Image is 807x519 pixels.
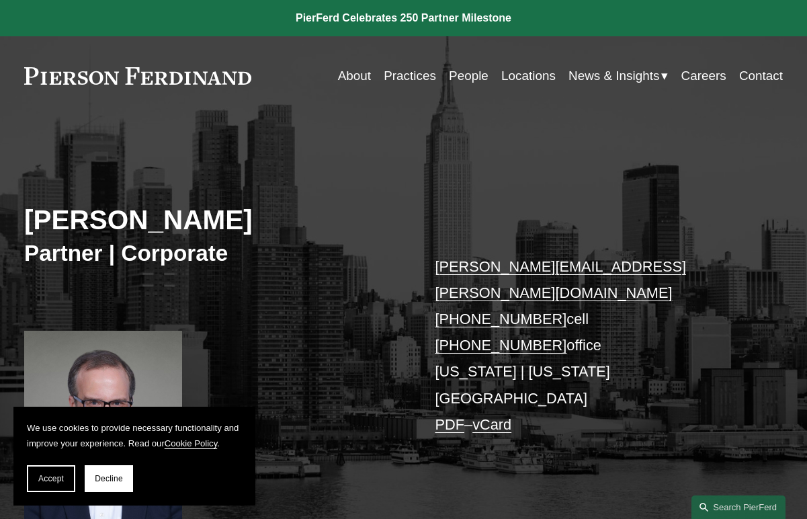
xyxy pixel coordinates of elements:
[27,465,75,492] button: Accept
[681,63,726,89] a: Careers
[13,407,255,506] section: Cookie banner
[568,65,659,87] span: News & Insights
[95,474,123,483] span: Decline
[27,420,242,452] p: We use cookies to provide necessary functionality and improve your experience. Read our .
[435,416,465,433] a: PDF
[85,465,133,492] button: Decline
[338,63,371,89] a: About
[384,63,436,89] a: Practices
[38,474,64,483] span: Accept
[568,63,668,89] a: folder dropdown
[435,253,751,438] p: cell office [US_STATE] | [US_STATE][GEOGRAPHIC_DATA] –
[501,63,556,89] a: Locations
[435,337,567,354] a: [PHONE_NUMBER]
[435,258,686,301] a: [PERSON_NAME][EMAIL_ADDRESS][PERSON_NAME][DOMAIN_NAME]
[165,438,217,448] a: Cookie Policy
[739,63,783,89] a: Contact
[691,495,785,519] a: Search this site
[472,416,511,433] a: vCard
[435,311,567,327] a: [PHONE_NUMBER]
[24,239,403,267] h3: Partner | Corporate
[449,63,489,89] a: People
[24,204,403,237] h2: [PERSON_NAME]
